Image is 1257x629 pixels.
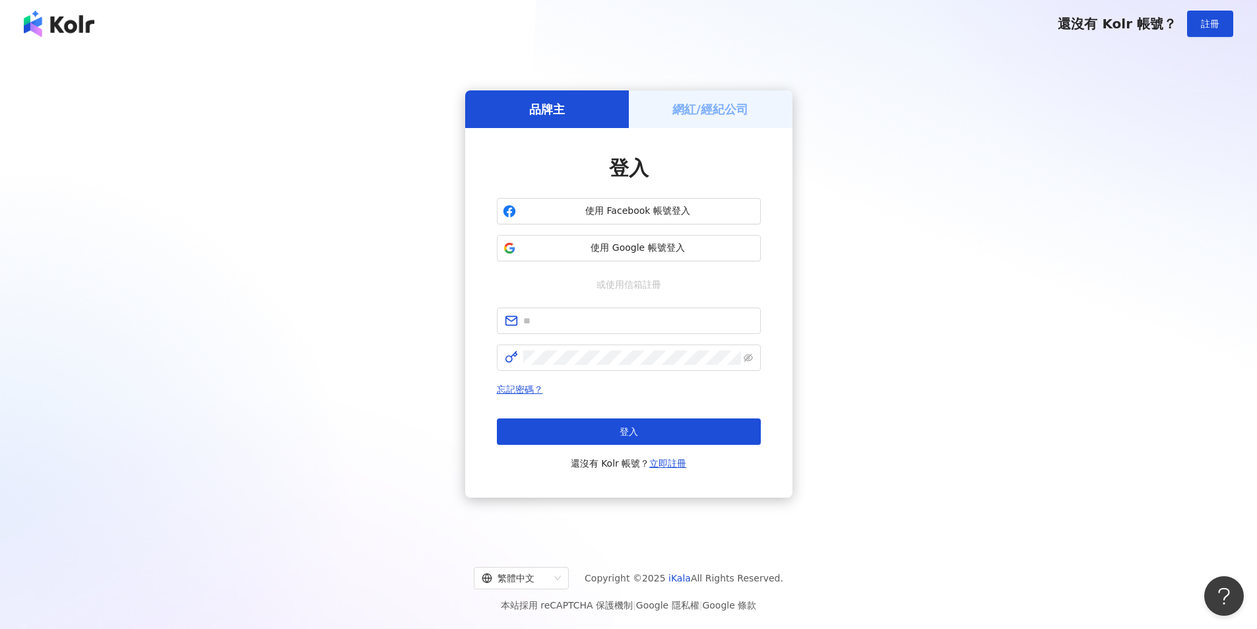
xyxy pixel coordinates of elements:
img: logo [24,11,94,37]
button: 使用 Facebook 帳號登入 [497,198,761,224]
button: 使用 Google 帳號登入 [497,235,761,261]
span: 登入 [620,426,638,437]
button: 登入 [497,418,761,445]
div: 繁體中文 [482,568,549,589]
a: iKala [668,573,691,583]
span: 登入 [609,156,649,180]
span: 還沒有 Kolr 帳號？ [1058,16,1176,32]
span: 使用 Facebook 帳號登入 [521,205,755,218]
span: | [633,600,636,611]
h5: 品牌主 [529,101,565,117]
span: 或使用信箱註冊 [587,277,670,292]
span: 使用 Google 帳號登入 [521,242,755,255]
span: 註冊 [1201,18,1219,29]
a: 忘記密碼？ [497,384,543,395]
a: Google 條款 [702,600,756,611]
span: Copyright © 2025 All Rights Reserved. [585,570,783,586]
span: 本站採用 reCAPTCHA 保護機制 [501,597,756,613]
button: 註冊 [1187,11,1233,37]
iframe: Help Scout Beacon - Open [1204,576,1244,616]
span: 還沒有 Kolr 帳號？ [571,455,687,471]
a: 立即註冊 [649,458,686,469]
span: eye-invisible [744,353,753,362]
a: Google 隱私權 [636,600,699,611]
span: | [699,600,703,611]
h5: 網紅/經紀公司 [672,101,748,117]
